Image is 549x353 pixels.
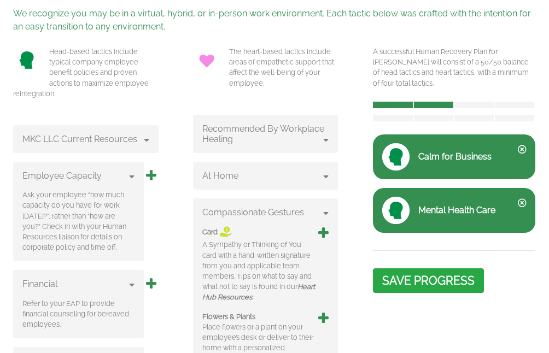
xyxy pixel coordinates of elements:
a: MKC LLC Current Resources [22,134,137,144]
div: A successful Human Recovery Plan for [PERSON_NAME] will consist of a 50/50 balance of head tactic... [373,46,535,89]
a: Compassionate Gestures [202,207,304,217]
div: Calm for Business [373,143,508,170]
img: icon_head.png [13,46,40,74]
div: Head-based tactics include typical company employee benefit policies and proven actions to maximi... [13,46,159,99]
img: icon_head.png [382,197,410,224]
div: Mental Health Care [373,197,508,224]
a: Employee Capacity [22,170,102,181]
a: Recommended By Workplace Healing [202,123,324,144]
div: Ask your employee “how much capacity do you have for work [DATE]?”, rather than “how are you?” Ch... [22,190,135,252]
a: Heart Hub Resources. [202,283,315,301]
div: Card [202,226,316,239]
img: icon_head.png [382,143,410,170]
div: Flowers & Plants [202,311,316,322]
div: The heart-based tactics include areas of empathetic support that affect the well-being of your em... [193,46,338,89]
div: We recognize you may be in a virtual, hybrid, or in-person work environment. Each tactic below wa... [13,7,536,33]
img: tooltip-icon.png [220,226,232,237]
img: icon_heart.png [193,46,220,74]
a: At Home [202,170,238,181]
button: SAVE PROGRESS [373,268,484,293]
div: A Sympathy or Thinking of You card with a hand-written signature from you and applicable team mem... [202,239,316,302]
div: Refer to your EAP to provide financial counseling for bereaved employees. [22,298,135,330]
a: Financial [22,279,57,289]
